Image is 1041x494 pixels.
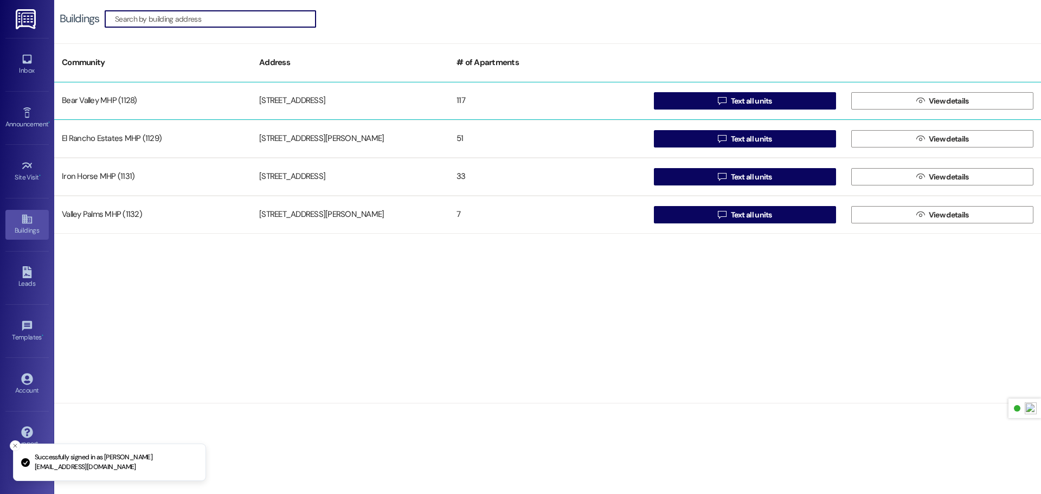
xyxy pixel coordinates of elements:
[54,90,252,112] div: Bear Valley MHP (1128)
[449,90,646,112] div: 117
[54,49,252,76] div: Community
[731,95,772,107] span: Text all units
[851,92,1033,110] button: View details
[654,92,836,110] button: Text all units
[449,49,646,76] div: # of Apartments
[252,204,449,226] div: [STREET_ADDRESS][PERSON_NAME]
[5,317,49,346] a: Templates •
[654,130,836,147] button: Text all units
[718,210,726,219] i: 
[731,171,772,183] span: Text all units
[916,97,924,105] i: 
[5,50,49,79] a: Inbox
[929,133,969,145] span: View details
[16,9,38,29] img: ResiDesk Logo
[54,204,252,226] div: Valley Palms MHP (1132)
[10,440,21,451] button: Close toast
[42,332,43,339] span: •
[5,157,49,186] a: Site Visit •
[929,209,969,221] span: View details
[718,97,726,105] i: 
[851,206,1033,223] button: View details
[718,172,726,181] i: 
[252,49,449,76] div: Address
[5,210,49,239] a: Buildings
[929,95,969,107] span: View details
[54,166,252,188] div: Iron Horse MHP (1131)
[252,128,449,150] div: [STREET_ADDRESS][PERSON_NAME]
[929,171,969,183] span: View details
[731,209,772,221] span: Text all units
[851,130,1033,147] button: View details
[5,263,49,292] a: Leads
[851,168,1033,185] button: View details
[39,172,41,179] span: •
[5,370,49,399] a: Account
[115,11,316,27] input: Search by building address
[916,210,924,219] i: 
[5,423,49,452] a: Support
[449,128,646,150] div: 51
[35,453,197,472] p: Successfully signed in as [PERSON_NAME][EMAIL_ADDRESS][DOMAIN_NAME]
[449,204,646,226] div: 7
[654,168,836,185] button: Text all units
[916,134,924,143] i: 
[916,172,924,181] i: 
[48,119,50,126] span: •
[60,13,99,24] div: Buildings
[654,206,836,223] button: Text all units
[718,134,726,143] i: 
[449,166,646,188] div: 33
[54,128,252,150] div: El Rancho Estates MHP (1129)
[252,166,449,188] div: [STREET_ADDRESS]
[252,90,449,112] div: [STREET_ADDRESS]
[731,133,772,145] span: Text all units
